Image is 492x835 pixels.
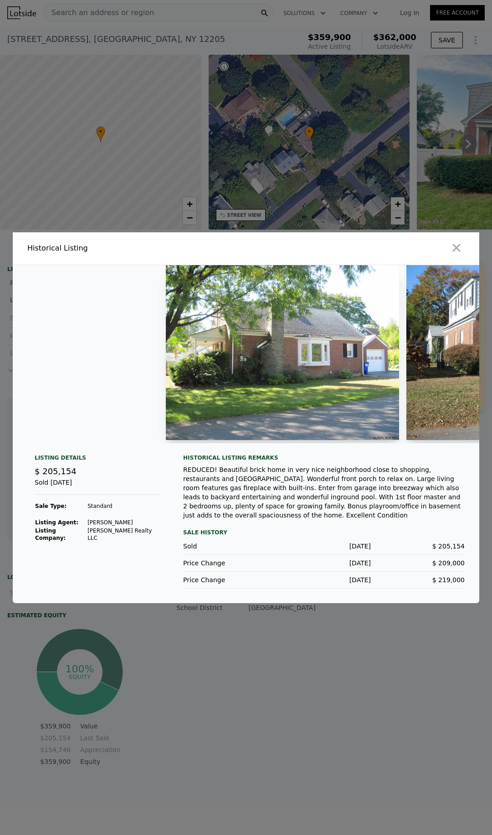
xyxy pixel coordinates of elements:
strong: Sale Type: [35,503,67,509]
td: [PERSON_NAME] [87,518,161,527]
div: [DATE] [277,542,371,551]
div: Price Change [183,558,277,568]
div: REDUCED! Beautiful brick home in very nice neighborhood close to shopping, restaurants and [GEOGR... [183,465,465,520]
span: $ 205,154 [35,466,77,476]
td: Standard [87,502,161,510]
div: Price Change [183,575,277,584]
span: $ 205,154 [432,543,465,550]
strong: Listing Agent: [35,519,78,526]
div: [DATE] [277,558,371,568]
div: [DATE] [277,575,371,584]
div: Listing Details [35,454,161,465]
div: Historical Listing remarks [183,454,465,461]
div: Historical Listing [27,243,242,254]
img: Property Img [166,265,399,440]
strong: Listing Company: [35,528,66,541]
div: Sold [DATE] [35,478,161,495]
span: $ 209,000 [432,559,465,567]
div: Sale History [183,527,465,538]
div: Sold [183,542,277,551]
span: $ 219,000 [432,576,465,584]
td: [PERSON_NAME] Realty LLC [87,527,161,542]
